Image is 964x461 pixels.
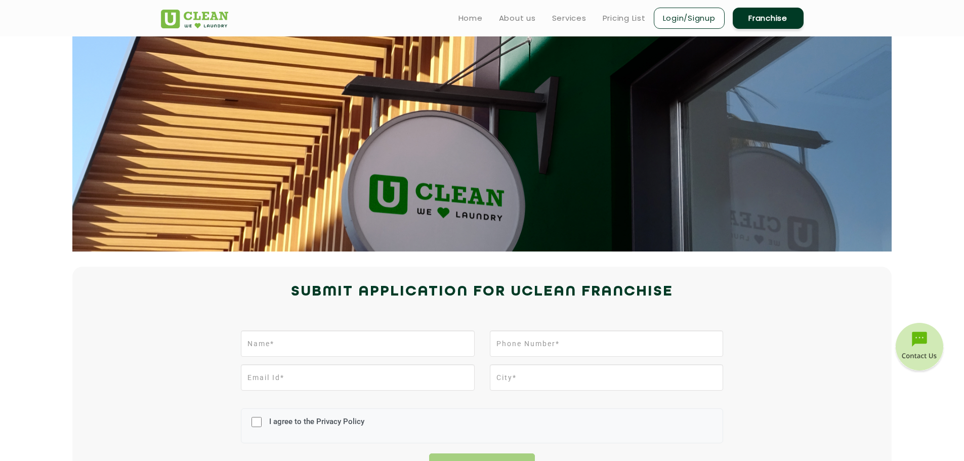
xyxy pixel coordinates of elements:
[733,8,804,29] a: Franchise
[603,12,646,24] a: Pricing List
[499,12,536,24] a: About us
[894,323,945,373] img: contact-btn
[161,280,804,304] h2: Submit Application for UCLEAN FRANCHISE
[241,364,474,391] input: Email Id*
[267,417,364,436] label: I agree to the Privacy Policy
[458,12,483,24] a: Home
[161,10,228,28] img: UClean Laundry and Dry Cleaning
[241,330,474,357] input: Name*
[654,8,725,29] a: Login/Signup
[552,12,586,24] a: Services
[490,330,723,357] input: Phone Number*
[490,364,723,391] input: City*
